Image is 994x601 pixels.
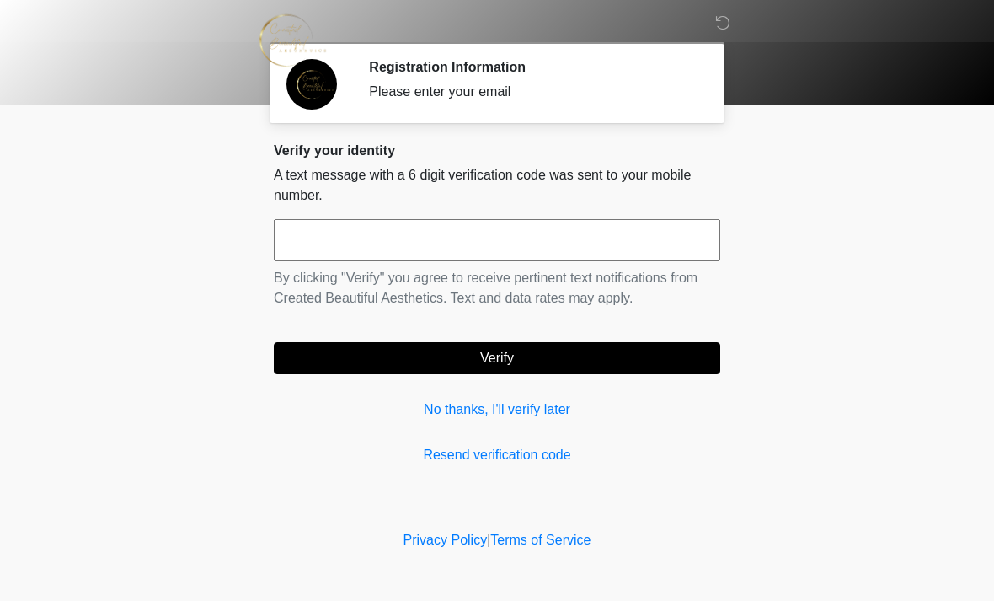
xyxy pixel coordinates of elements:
[274,142,720,158] h2: Verify your identity
[369,82,695,102] div: Please enter your email
[274,268,720,309] p: By clicking "Verify" you agree to receive pertinent text notifications from Created Beautiful Aes...
[286,59,337,110] img: Agent Avatar
[274,400,720,420] a: No thanks, I'll verify later
[274,342,720,374] button: Verify
[490,533,591,547] a: Terms of Service
[274,165,720,206] p: A text message with a 6 digit verification code was sent to your mobile number.
[257,13,328,67] img: Created Beautiful Aesthetics Logo
[487,533,490,547] a: |
[403,533,488,547] a: Privacy Policy
[274,445,720,465] a: Resend verification code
